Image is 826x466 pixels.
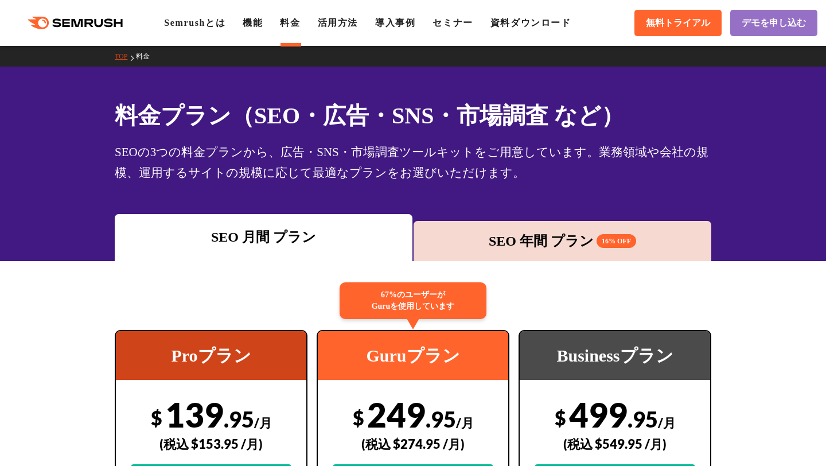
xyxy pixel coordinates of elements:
[164,18,225,28] a: Semrushとは
[555,406,566,429] span: $
[151,406,162,429] span: $
[318,18,358,28] a: 活用方法
[116,331,306,380] div: Proプラン
[433,18,473,28] a: セミナー
[520,331,710,380] div: Businessプラン
[224,406,254,432] span: .95
[634,10,722,36] a: 無料トライアル
[333,424,493,464] div: (税込 $274.95 /月)
[658,415,676,430] span: /月
[340,282,486,319] div: 67%のユーザーが Guruを使用しています
[254,415,272,430] span: /月
[419,231,706,251] div: SEO 年間 プラン
[353,406,364,429] span: $
[120,227,407,247] div: SEO 月間 プラン
[136,52,158,60] a: 料金
[243,18,263,28] a: 機能
[628,406,658,432] span: .95
[646,17,710,29] span: 無料トライアル
[115,99,711,133] h1: 料金プラン（SEO・広告・SNS・市場調査 など）
[426,406,456,432] span: .95
[115,52,136,60] a: TOP
[535,424,695,464] div: (税込 $549.95 /月)
[318,331,508,380] div: Guruプラン
[131,424,291,464] div: (税込 $153.95 /月)
[115,142,711,183] div: SEOの3つの料金プランから、広告・SNS・市場調査ツールキットをご用意しています。業務領域や会社の規模、運用するサイトの規模に応じて最適なプランをお選びいただけます。
[490,18,571,28] a: 資料ダウンロード
[375,18,415,28] a: 導入事例
[456,415,474,430] span: /月
[730,10,817,36] a: デモを申し込む
[280,18,300,28] a: 料金
[742,17,806,29] span: デモを申し込む
[597,234,636,248] span: 16% OFF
